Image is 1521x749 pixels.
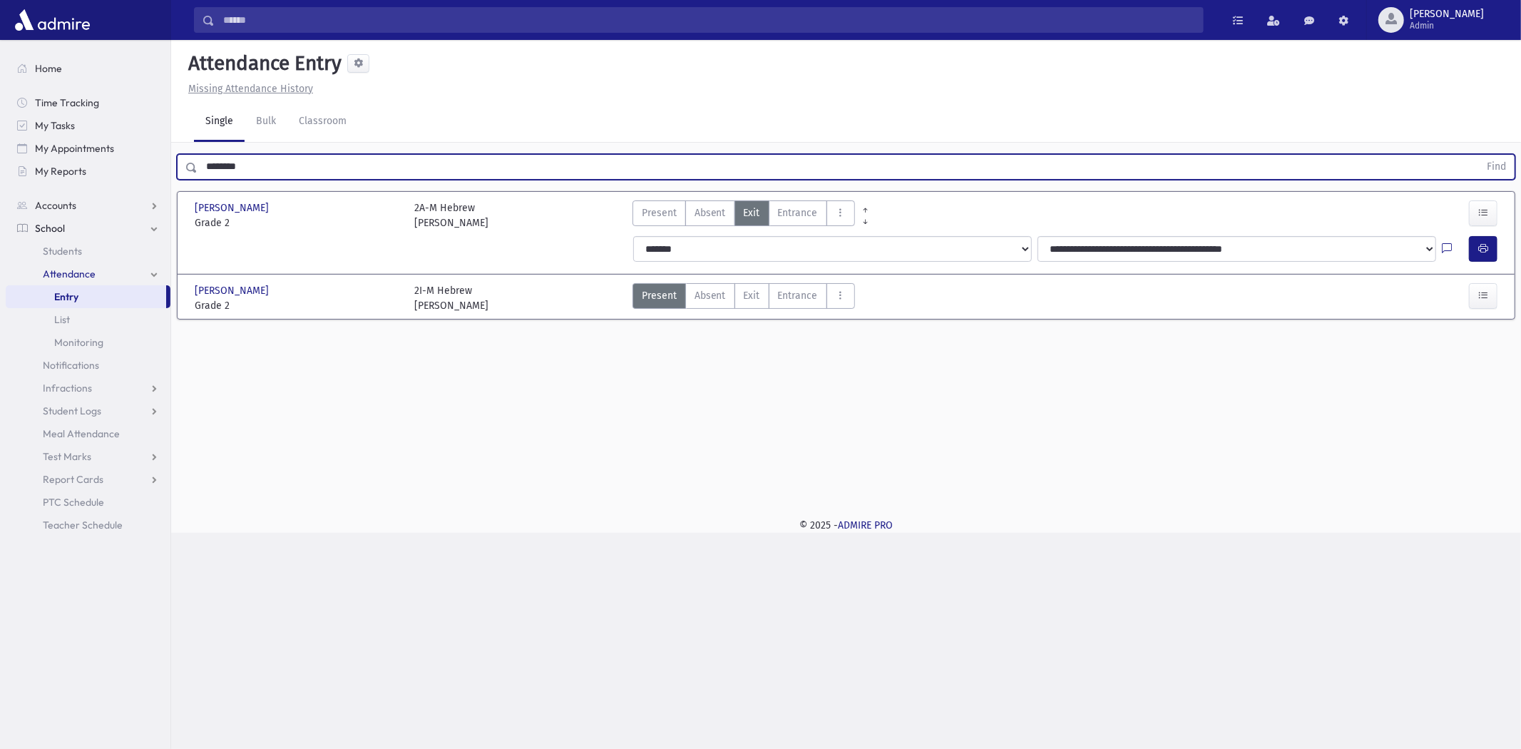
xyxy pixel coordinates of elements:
[6,514,170,536] a: Teacher Schedule
[6,422,170,445] a: Meal Attendance
[35,142,114,155] span: My Appointments
[1478,155,1515,179] button: Find
[287,102,358,142] a: Classroom
[633,283,855,313] div: AttTypes
[43,382,92,394] span: Infractions
[35,119,75,132] span: My Tasks
[6,377,170,399] a: Infractions
[6,217,170,240] a: School
[43,359,99,372] span: Notifications
[35,62,62,75] span: Home
[195,215,400,230] span: Grade 2
[35,165,86,178] span: My Reports
[642,205,677,220] span: Present
[695,288,726,303] span: Absent
[6,445,170,468] a: Test Marks
[414,200,488,230] div: 2A-M Hebrew [PERSON_NAME]
[43,267,96,280] span: Attendance
[6,240,170,263] a: Students
[183,51,342,76] h5: Attendance Entry
[194,518,1498,533] div: © 2025 -
[6,194,170,217] a: Accounts
[778,288,818,303] span: Entrance
[6,263,170,285] a: Attendance
[245,102,287,142] a: Bulk
[43,245,82,258] span: Students
[6,137,170,160] a: My Appointments
[1410,9,1484,20] span: [PERSON_NAME]
[6,91,170,114] a: Time Tracking
[6,308,170,331] a: List
[215,7,1203,33] input: Search
[183,83,313,95] a: Missing Attendance History
[195,298,400,313] span: Grade 2
[1410,20,1484,31] span: Admin
[6,57,170,80] a: Home
[6,491,170,514] a: PTC Schedule
[6,160,170,183] a: My Reports
[642,288,677,303] span: Present
[633,200,855,230] div: AttTypes
[188,83,313,95] u: Missing Attendance History
[778,205,818,220] span: Entrance
[6,114,170,137] a: My Tasks
[43,496,104,509] span: PTC Schedule
[744,288,760,303] span: Exit
[11,6,93,34] img: AdmirePro
[6,331,170,354] a: Monitoring
[43,427,120,440] span: Meal Attendance
[195,283,272,298] span: [PERSON_NAME]
[744,205,760,220] span: Exit
[35,96,99,109] span: Time Tracking
[54,313,70,326] span: List
[838,519,893,531] a: ADMIRE PRO
[54,290,78,303] span: Entry
[43,519,123,531] span: Teacher Schedule
[414,283,488,313] div: 2I-M Hebrew [PERSON_NAME]
[6,354,170,377] a: Notifications
[194,102,245,142] a: Single
[35,199,76,212] span: Accounts
[43,404,101,417] span: Student Logs
[35,222,65,235] span: School
[6,399,170,422] a: Student Logs
[695,205,726,220] span: Absent
[43,450,91,463] span: Test Marks
[6,285,166,308] a: Entry
[195,200,272,215] span: [PERSON_NAME]
[6,468,170,491] a: Report Cards
[43,473,103,486] span: Report Cards
[54,336,103,349] span: Monitoring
